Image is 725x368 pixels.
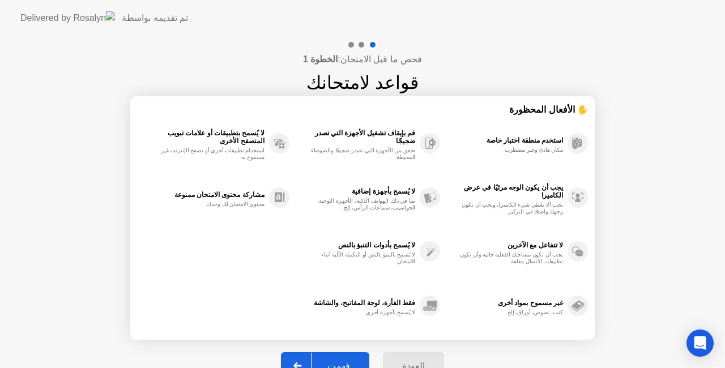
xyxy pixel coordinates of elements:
div: مكان هادئ وغير مضطرب [456,147,563,153]
div: ✋ الأفعال المحظورة [137,103,588,116]
div: فقط الفأرة، لوحة المفاتيح، والشاشة [295,299,416,307]
div: يجب أن تكون مساحتك الفعلية خالية وأن تكون تطبيقات الاتصال مغلقة [456,251,563,265]
div: كتب، نصوص، أوراق، إلخ [456,309,563,316]
div: يجب ألا يغطي شيء الكاميرا، ويجب أن يكون وجهك واضحًا في التركيز [456,202,563,215]
div: لا يُسمح بأجهزة إضافية [295,187,416,195]
img: Delivered by Rosalyn [20,11,115,24]
div: تحقق من الأجهزة التي تصدر ضجيجًا والضوضاء المحيطة [308,147,415,161]
div: قم بإيقاف تشغيل الأجهزة التي تصدر ضجيجًا [295,129,416,145]
div: لا يُسمح بأجهزة أخرى [308,309,415,316]
div: غير مسموح بمواد أخرى [446,299,563,307]
h1: قواعد لامتحانك [306,69,419,96]
div: لا تتفاعل مع الآخرين [446,241,563,249]
div: لا يُسمح بتطبيقات أو علامات تبويب المتصفح الأخرى [143,129,265,145]
div: استخدام تطبيقات أخرى أو تصفح الإنترنت غير مسموح به [157,147,265,161]
div: بما في ذلك الهواتف الذكية، الأجهزة اللوحية، الحواسيب، سماعات الرأس، إلخ. [308,198,415,211]
div: لا يُسمح بالتنبؤ بالنص أو التكملة الآلية أثناء الامتحان [308,251,415,265]
div: تم تقديمه بواسطة [122,11,188,25]
b: الخطوة 1 [303,54,338,64]
div: محتوى الامتحان لك وحدك [157,201,265,208]
div: استخدم منطقة اختبار خاصة [446,136,563,144]
div: لا يُسمح بأدوات التنبؤ بالنص [295,241,416,249]
h4: فحص ما قبل الامتحان: [303,53,422,66]
div: يجب أن يكون الوجه مرئيًا في عرض الكاميرا [446,183,563,199]
div: مشاركة محتوى الامتحان ممنوعة [143,191,265,199]
div: Open Intercom Messenger [686,330,714,357]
